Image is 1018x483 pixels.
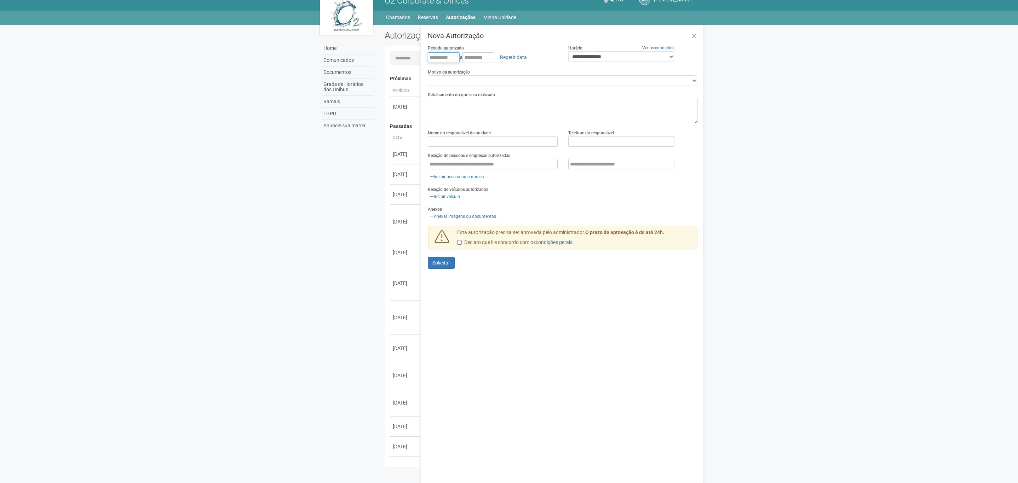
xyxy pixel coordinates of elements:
div: [DATE] [393,372,419,379]
div: [DATE] [393,399,419,406]
a: Home [322,42,374,54]
a: LGPD [322,108,374,120]
a: Incluir veículo [428,193,462,200]
h4: Passadas [390,124,693,129]
a: Anexar imagens ou documentos [428,213,498,220]
strong: O prazo de aprovação é de até 24h. [585,229,664,235]
a: Ver as condições [642,45,674,50]
label: Telefone do responsável [568,130,614,136]
input: Declaro que li e concordo com oscondições gerais [457,240,462,245]
div: [DATE] [393,249,419,256]
div: [DATE] [393,314,419,321]
a: Minha Unidade [483,12,516,22]
h3: Nova Autorização [428,32,698,39]
a: condições gerais [536,239,573,245]
a: Repetir data [495,51,531,63]
th: Data [390,133,422,144]
h4: Próximas [390,76,693,81]
div: Esta autorização precisa ser aprovada pelo administrador. [452,229,698,250]
div: [DATE] [393,151,419,158]
label: Relação de pessoas e empresas autorizadas [428,152,510,159]
label: Período autorizado [428,45,464,51]
div: [DATE] [393,443,419,450]
a: Grade de Horários dos Ônibus [322,78,374,96]
label: Declaro que li e concordo com os [457,239,573,246]
div: [DATE] [393,171,419,178]
label: Motivo da autorização [428,69,470,75]
label: Horário [568,45,582,51]
div: [DATE] [393,218,419,225]
a: Documentos [322,66,374,78]
a: Autorizações [446,12,476,22]
span: Solicitar [432,260,450,266]
a: Reservas [418,12,438,22]
div: [DATE] [393,345,419,352]
div: a [428,51,558,63]
a: Incluir pessoa ou empresa [428,173,486,181]
button: Solicitar [428,257,455,269]
a: Ramais [322,96,374,108]
th: Período [390,85,422,97]
label: Detalhamento do que será realizado [428,92,495,98]
div: [DATE] [393,280,419,287]
div: [DATE] [393,103,419,110]
a: Anuncie sua marca [322,120,374,132]
label: Anexos [428,206,442,213]
a: Comunicados [322,54,374,66]
h2: Autorizações [385,30,536,41]
a: Chamados [386,12,410,22]
div: [DATE] [393,423,419,430]
label: Relação de veículos autorizados [428,186,488,193]
div: [DATE] [393,191,419,198]
label: Nome do responsável da unidade [428,130,491,136]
